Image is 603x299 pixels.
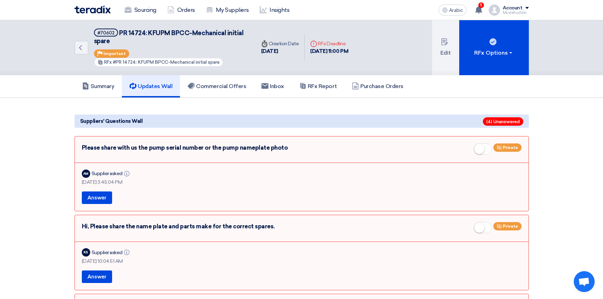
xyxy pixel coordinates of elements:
font: RFx [104,60,112,65]
a: Open chat [574,271,595,292]
a: Purchase Orders [344,75,411,97]
a: RFx Report [292,75,344,97]
img: profile_test.png [489,5,500,16]
font: Supplier asked [92,171,123,176]
font: Commercial Offers [196,83,246,89]
font: 1 [480,3,482,8]
a: Insights [254,2,295,18]
font: Inbox [270,83,284,89]
font: Private [503,224,518,229]
a: My Suppliers [201,2,254,18]
a: Sourcing [119,2,162,18]
font: Muslehuddin [503,10,527,15]
font: (4) Unanswered [486,119,520,124]
font: Updates Wall [138,83,172,89]
font: Suppliers' Questions Wall [80,118,143,124]
font: Answer [87,195,107,201]
h5: PR 14724: KFUPM BPCC-Mechanical initial spare [94,29,247,46]
font: #70602 [97,30,115,36]
button: RFx Options [459,20,529,75]
a: Updates Wall [122,75,180,97]
font: Insights [269,7,289,13]
font: #PR 14724: KFUPM BPCC-Mechanical initial spare [113,60,220,65]
button: Arabic [439,5,467,16]
font: RFx Deadline [318,41,346,47]
font: Account [503,5,523,11]
font: Edit [440,49,451,56]
a: Inbox [254,75,292,97]
font: Hi, Please share the name plate and parts make for the correct spares. [82,223,275,230]
font: Important [103,51,126,56]
img: Teradix logo [75,6,111,14]
font: RFx Report [308,83,337,89]
font: Supplier asked [92,250,123,255]
font: [DATE] 10:04:51 AM [82,258,123,264]
font: Summary [91,83,115,89]
font: [DATE] 3:45:04 PM [82,179,123,185]
a: Commercial Offers [180,75,254,97]
button: Answer [82,191,112,204]
font: PR 14724: KFUPM BPCC-Mechanical initial spare [94,29,244,45]
button: Edit [432,20,459,75]
font: AM [83,172,88,175]
font: Purchase Orders [360,83,404,89]
font: Creation Date [269,41,299,47]
font: Private [503,145,518,150]
button: Answer [82,270,112,283]
a: Summary [75,75,122,97]
font: Please share with us the pump serial number or the pump nameplate photo [82,144,288,151]
font: Arabic [449,7,463,13]
font: RFx Options [474,49,508,56]
font: [DATE] [261,48,278,54]
font: [DATE] 11:00 PM [310,48,348,54]
font: KS [84,250,88,254]
font: Answer [87,274,107,280]
font: Orders [177,7,195,13]
font: Sourcing [134,7,156,13]
font: My Suppliers [216,7,249,13]
a: Orders [162,2,201,18]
